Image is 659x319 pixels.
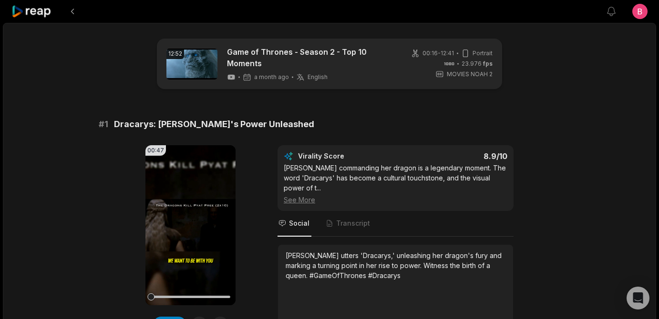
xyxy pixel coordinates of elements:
[227,46,391,69] a: Game of Thrones - Season 2 - Top 10 Moments
[284,163,507,205] div: [PERSON_NAME] commanding her dragon is a legendary moment. The word 'Dracarys' has become a cultu...
[99,118,108,131] span: # 1
[284,195,507,205] div: See More
[447,70,493,79] span: MOVIES NOAH 2
[405,151,508,161] div: 8.9 /10
[462,60,493,68] span: 23.976
[473,49,493,58] span: Portrait
[286,250,505,280] div: [PERSON_NAME] utters 'Dracarys,' unleashing her dragon's fury and marking a turning point in her ...
[336,219,370,228] span: Transcript
[298,151,401,161] div: Virality Score
[254,73,289,81] span: a month ago
[289,219,309,228] span: Social
[422,49,454,58] span: 00:16 - 12:41
[627,287,649,309] div: Open Intercom Messenger
[483,60,493,67] span: fps
[278,211,514,237] nav: Tabs
[114,118,314,131] span: Dracarys: [PERSON_NAME]'s Power Unleashed
[145,145,236,305] video: Your browser does not support mp4 format.
[308,73,328,81] span: English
